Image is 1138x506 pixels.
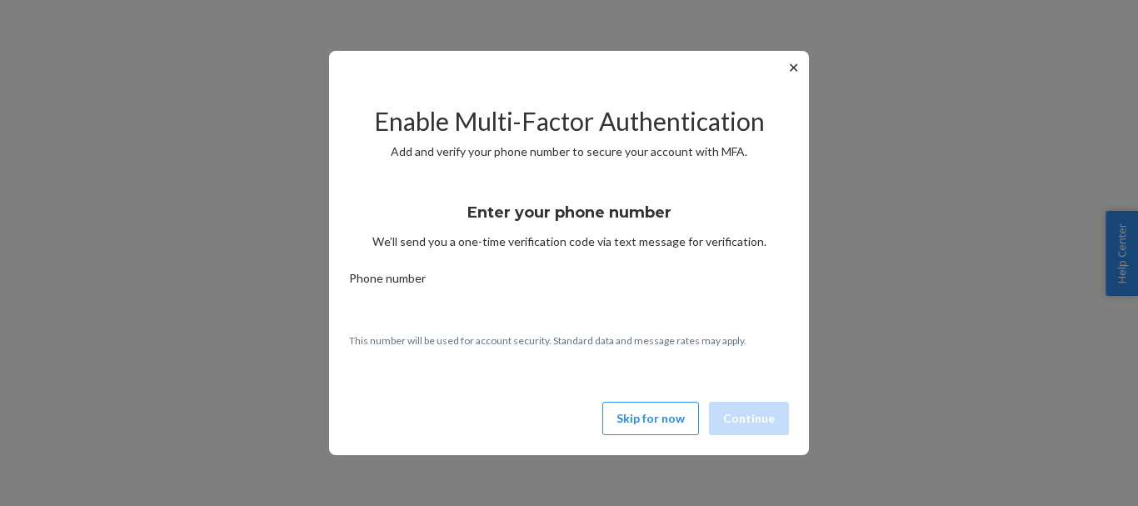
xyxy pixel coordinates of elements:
span: Phone number [349,270,426,293]
div: We’ll send you a one-time verification code via text message for verification. [349,188,789,250]
p: This number will be used for account security. Standard data and message rates may apply. [349,333,789,348]
button: Continue [709,402,789,435]
button: ✕ [785,58,802,78]
h3: Enter your phone number [467,202,671,223]
p: Add and verify your phone number to secure your account with MFA. [349,143,789,160]
h2: Enable Multi-Factor Authentication [349,108,789,135]
button: Skip for now [602,402,699,435]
